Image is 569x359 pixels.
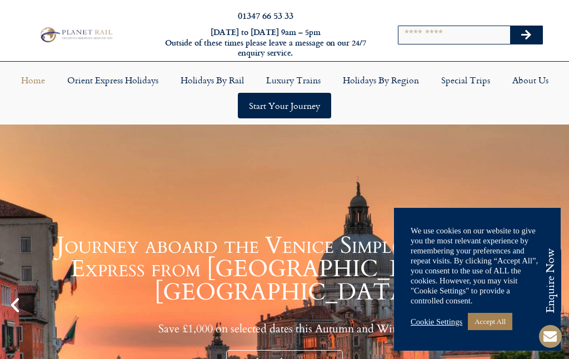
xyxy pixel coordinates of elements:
[6,296,24,315] div: Previous slide
[10,67,56,93] a: Home
[169,67,255,93] a: Holidays by Rail
[510,26,542,44] button: Search
[56,67,169,93] a: Orient Express Holidays
[411,226,544,306] div: We use cookies on our website to give you the most relevant experience by remembering your prefer...
[411,317,462,327] a: Cookie Settings
[255,67,332,93] a: Luxury Trains
[28,322,541,336] p: Save £1,000 on selected dates this Autumn and Winter
[238,93,331,118] a: Start your Journey
[28,234,541,304] h1: Journey aboard the Venice Simplon-Orient-Express from [GEOGRAPHIC_DATA] to [GEOGRAPHIC_DATA]
[501,67,560,93] a: About Us
[468,313,512,330] a: Accept All
[154,27,377,58] h6: [DATE] to [DATE] 9am – 5pm Outside of these times please leave a message on our 24/7 enquiry serv...
[430,67,501,93] a: Special Trips
[238,9,293,22] a: 01347 66 53 33
[332,67,430,93] a: Holidays by Region
[37,26,114,44] img: Planet Rail Train Holidays Logo
[6,67,563,118] nav: Menu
